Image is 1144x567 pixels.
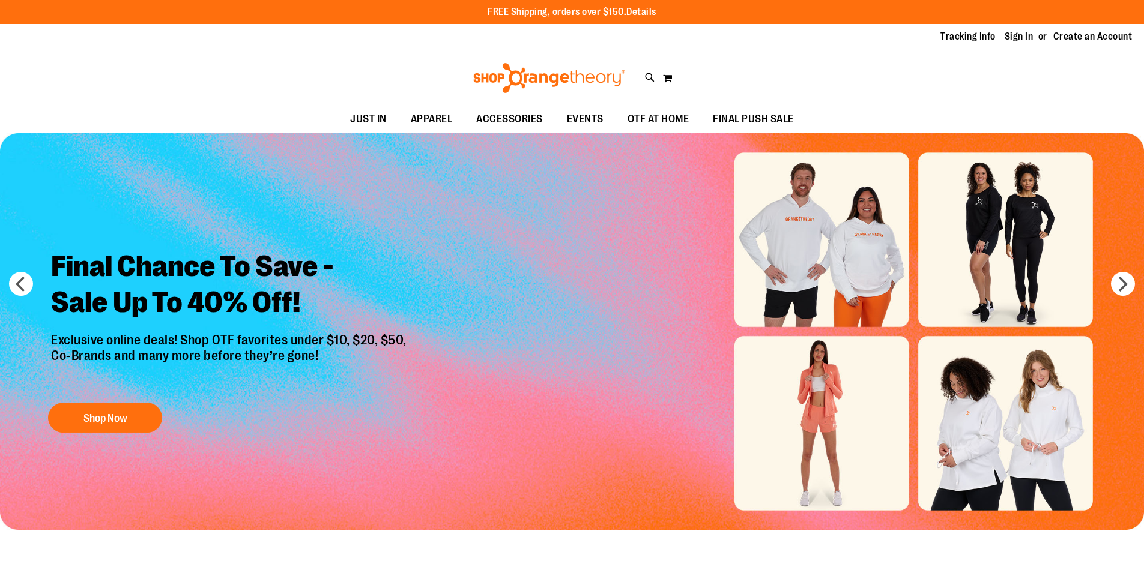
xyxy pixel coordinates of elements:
button: Shop Now [48,403,162,433]
span: EVENTS [567,106,604,133]
a: Tracking Info [940,30,996,43]
span: JUST IN [350,106,387,133]
h2: Final Chance To Save - Sale Up To 40% Off! [42,239,419,332]
a: Sign In [1005,30,1034,43]
a: Create an Account [1053,30,1133,43]
a: Details [626,7,656,17]
span: FINAL PUSH SALE [713,106,794,133]
a: Final Chance To Save -Sale Up To 40% Off! Exclusive online deals! Shop OTF favorites under $10, $... [42,239,419,439]
span: OTF AT HOME [628,106,689,133]
span: APPAREL [411,106,453,133]
p: Exclusive online deals! Shop OTF favorites under $10, $20, $50, Co-Brands and many more before th... [42,332,419,391]
button: next [1111,272,1135,296]
p: FREE Shipping, orders over $150. [488,5,656,19]
img: Shop Orangetheory [471,63,627,93]
button: prev [9,272,33,296]
span: ACCESSORIES [476,106,543,133]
